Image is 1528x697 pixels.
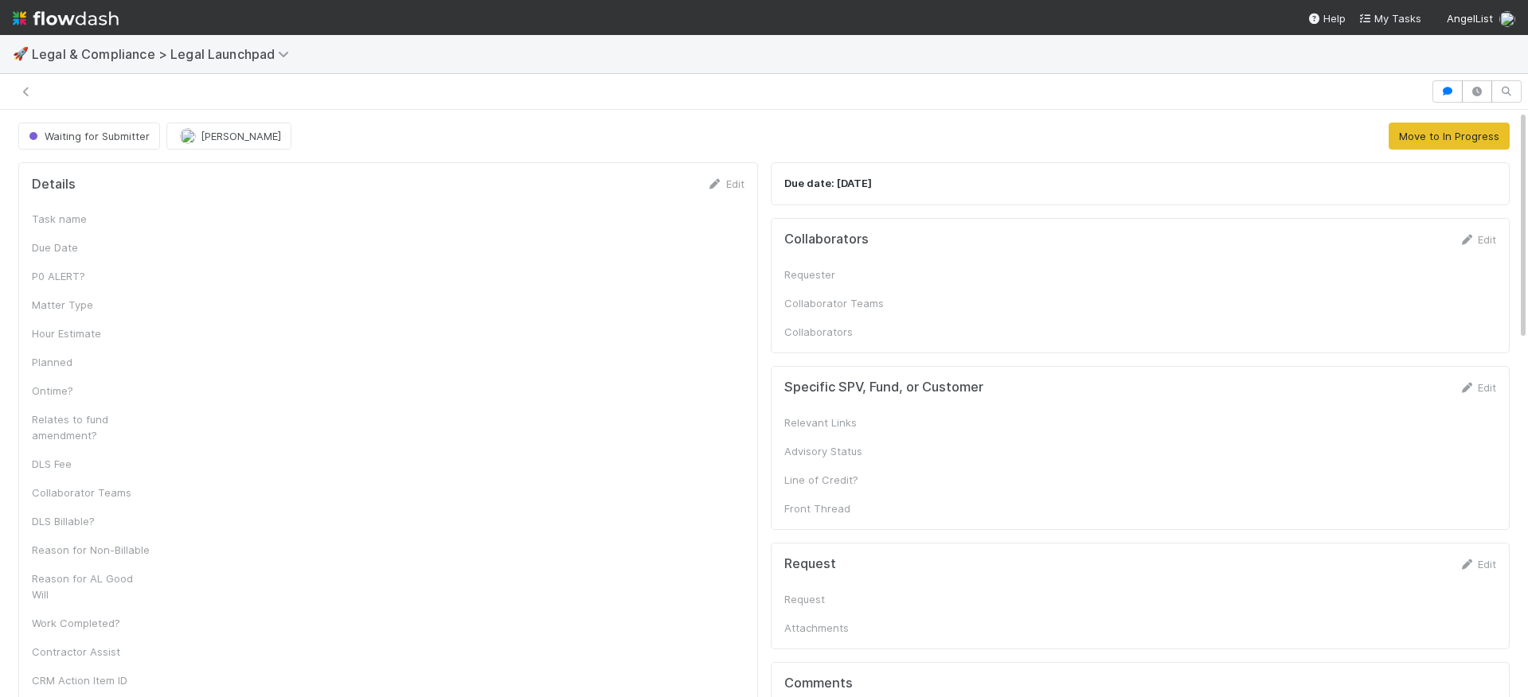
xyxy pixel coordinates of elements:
[784,591,904,607] div: Request
[1307,10,1346,26] div: Help
[707,177,744,190] a: Edit
[784,676,1497,691] h5: Comments
[32,354,151,370] div: Planned
[1358,12,1421,25] span: My Tasks
[32,672,151,688] div: CRM Action Item ID
[784,177,872,189] strong: Due date: [DATE]
[784,472,904,488] div: Line of Credit?
[32,485,151,500] div: Collaborator Teams
[32,211,151,227] div: Task name
[1499,11,1515,27] img: avatar_784ea27d-2d59-4749-b480-57d513651deb.png
[13,47,29,60] span: 🚀
[32,644,151,660] div: Contractor Assist
[32,456,151,472] div: DLS Fee
[784,620,904,636] div: Attachments
[784,232,869,247] h5: Collaborators
[32,513,151,529] div: DLS Billable?
[1459,558,1496,570] a: Edit
[784,415,904,430] div: Relevant Links
[784,295,904,311] div: Collaborator Teams
[32,383,151,399] div: Ontime?
[32,615,151,631] div: Work Completed?
[32,570,151,602] div: Reason for AL Good Will
[32,268,151,284] div: P0 ALERT?
[18,123,160,150] button: Waiting for Submitter
[1459,381,1496,394] a: Edit
[32,411,151,443] div: Relates to fund amendment?
[1459,233,1496,246] a: Edit
[1389,123,1510,150] button: Move to In Progress
[784,267,904,282] div: Requester
[784,324,904,340] div: Collaborators
[13,5,119,32] img: logo-inverted-e16ddd16eac7371096b0.svg
[32,46,297,62] span: Legal & Compliance > Legal Launchpad
[32,177,76,193] h5: Details
[784,556,836,572] h5: Request
[784,380,983,395] h5: Specific SPV, Fund, or Customer
[32,297,151,313] div: Matter Type
[784,500,904,516] div: Front Thread
[32,239,151,255] div: Due Date
[32,542,151,558] div: Reason for Non-Billable
[1358,10,1421,26] a: My Tasks
[784,443,904,459] div: Advisory Status
[32,325,151,341] div: Hour Estimate
[1447,12,1493,25] span: AngelList
[25,130,150,142] span: Waiting for Submitter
